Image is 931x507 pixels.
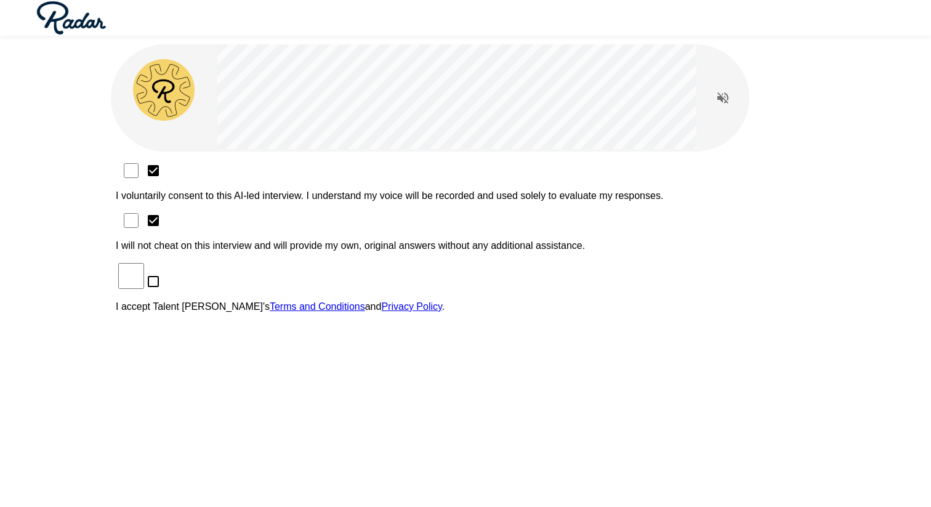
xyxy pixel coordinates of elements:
p: I will not cheat on this interview and will provide my own, original answers without any addition... [116,240,815,251]
input: I will not cheat on this interview and will provide my own, original answers without any addition... [118,213,144,228]
a: Terms and Conditions [270,301,365,312]
input: I voluntarily consent to this AI-led interview. I understand my voice will be recorded and used s... [118,163,144,178]
input: I accept Talent [PERSON_NAME]'sTerms and ConditionsandPrivacy Policy. [118,263,144,289]
img: radar_avatar.png [133,59,195,121]
button: Read questions aloud [711,86,735,110]
p: I voluntarily consent to this AI-led interview. I understand my voice will be recorded and used s... [116,190,815,201]
a: Privacy Policy [381,301,441,312]
p: I accept Talent [PERSON_NAME]'s and . [116,301,815,312]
